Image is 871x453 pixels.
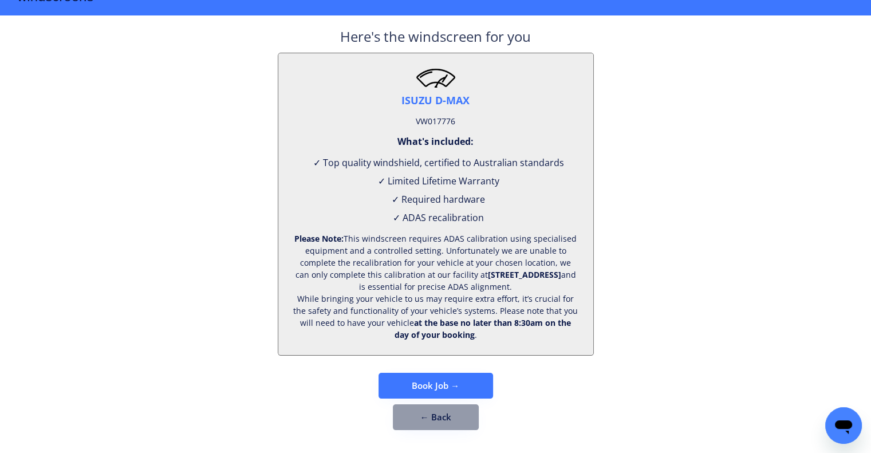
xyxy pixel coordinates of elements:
div: This windscreen requires ADAS calibration using specialised equipment and a controlled setting. U... [293,233,579,341]
button: ← Back [393,404,479,430]
strong: at the base no later than 8:30am on the day of your booking [395,317,574,340]
strong: [STREET_ADDRESS] [488,269,561,280]
div: What's included: [397,135,474,148]
button: Book Job → [379,373,493,399]
strong: Please Note: [294,233,344,244]
div: Here's the windscreen for you [340,27,531,53]
div: ISUZU D-MAX [401,93,470,108]
img: windscreen2.png [416,68,456,88]
div: VW017776 [416,113,455,129]
div: ✓ Top quality windshield, certified to Australian standards ✓ Limited Lifetime Warranty ✓ Require... [293,153,579,227]
iframe: Button to launch messaging window [825,407,862,444]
